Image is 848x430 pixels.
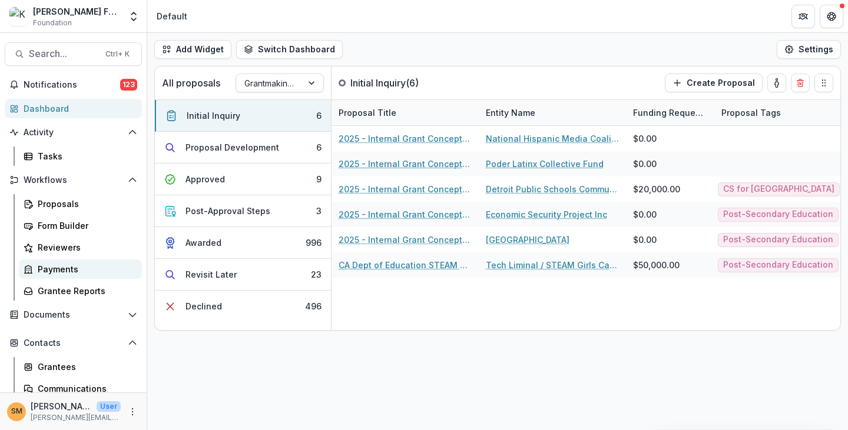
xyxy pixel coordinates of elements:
[486,208,607,221] a: Economic Security Project Inc
[305,300,322,312] div: 496
[814,74,833,92] button: Drag
[185,205,270,217] div: Post-Approval Steps
[626,106,714,119] div: Funding Requested
[479,106,542,119] div: Entity Name
[33,18,72,28] span: Foundation
[5,123,142,142] button: Open Activity
[767,74,786,92] button: toggle-assigned-to-me
[31,412,121,423] p: [PERSON_NAME][EMAIL_ADDRESS][PERSON_NAME][DOMAIN_NAME]
[5,99,142,118] a: Dashboard
[33,5,121,18] div: [PERSON_NAME] Foundation
[155,100,331,132] button: Initial Inquiry6
[5,171,142,189] button: Open Workflows
[155,164,331,195] button: Approved9
[626,100,714,125] div: Funding Requested
[339,183,472,195] a: 2025 - Internal Grant Concept Form
[339,259,472,271] a: CA Dept of Education STEAM grant
[332,100,479,125] div: Proposal Title
[38,382,132,395] div: Communications
[339,132,472,145] a: 2025 - Internal Grant Concept Form
[155,259,331,291] button: Revisit Later23
[5,334,142,352] button: Open Contacts
[38,198,132,210] div: Proposals
[24,338,123,348] span: Contacts
[155,291,331,322] button: Declined496
[5,305,142,324] button: Open Documents
[185,236,221,249] div: Awarded
[38,285,132,297] div: Grantee Reports
[19,216,142,235] a: Form Builder
[633,259,680,271] div: $50,000.00
[633,158,657,170] div: $0.00
[24,80,120,90] span: Notifications
[24,128,123,138] span: Activity
[714,106,788,119] div: Proposal Tags
[152,8,192,25] nav: breadcrumb
[38,263,132,275] div: Payments
[157,10,187,22] div: Default
[38,241,132,254] div: Reviewers
[633,234,657,246] div: $0.00
[486,132,619,145] a: National Hispanic Media Coalition
[185,141,279,154] div: Proposal Development
[103,48,132,61] div: Ctrl + K
[316,109,322,122] div: 6
[9,7,28,26] img: Kapor Foundation
[486,158,604,170] a: Poder Latinx Collective Fund
[154,40,231,59] button: Add Widget
[187,109,240,122] div: Initial Inquiry
[24,175,123,185] span: Workflows
[38,150,132,162] div: Tasks
[185,173,225,185] div: Approved
[633,208,657,221] div: $0.00
[38,219,132,232] div: Form Builder
[236,40,343,59] button: Switch Dashboard
[350,76,439,90] p: Initial Inquiry ( 6 )
[479,100,626,125] div: Entity Name
[162,76,220,90] p: All proposals
[125,5,142,28] button: Open entity switcher
[486,183,619,195] a: Detroit Public Schools Community District
[185,268,237,281] div: Revisit Later
[723,235,833,245] span: Post-Secondary Education
[24,310,123,320] span: Documents
[125,405,140,419] button: More
[633,132,657,145] div: $0.00
[19,238,142,257] a: Reviewers
[24,102,132,115] div: Dashboard
[19,146,142,166] a: Tasks
[155,227,331,259] button: Awarded996
[155,132,331,164] button: Proposal Development6
[332,106,403,119] div: Proposal Title
[665,74,763,92] button: Create Proposal
[31,400,92,412] p: [PERSON_NAME]
[5,75,142,94] button: Notifications123
[155,195,331,227] button: Post-Approval Steps3
[633,183,680,195] div: $20,000.00
[339,234,472,246] a: 2025 - Internal Grant Concept Form
[820,5,843,28] button: Get Help
[777,40,841,59] button: Settings
[19,259,142,279] a: Payments
[19,357,142,376] a: Grantees
[19,379,142,398] a: Communications
[723,209,833,219] span: Post-Secondary Education
[791,74,810,92] button: Delete card
[120,79,137,91] span: 123
[486,234,569,246] a: [GEOGRAPHIC_DATA]
[723,260,833,270] span: Post-Secondary Education
[723,184,834,194] span: CS for [GEOGRAPHIC_DATA]
[29,48,98,59] span: Search...
[306,236,322,249] div: 996
[486,259,619,271] a: Tech Liminal / STEAM Girls Camp
[316,173,322,185] div: 9
[5,42,142,66] button: Search...
[19,281,142,301] a: Grantee Reports
[185,300,222,312] div: Declined
[339,158,472,170] a: 2025 - Internal Grant Concept Form
[316,205,322,217] div: 3
[11,408,22,415] div: Subina Mahal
